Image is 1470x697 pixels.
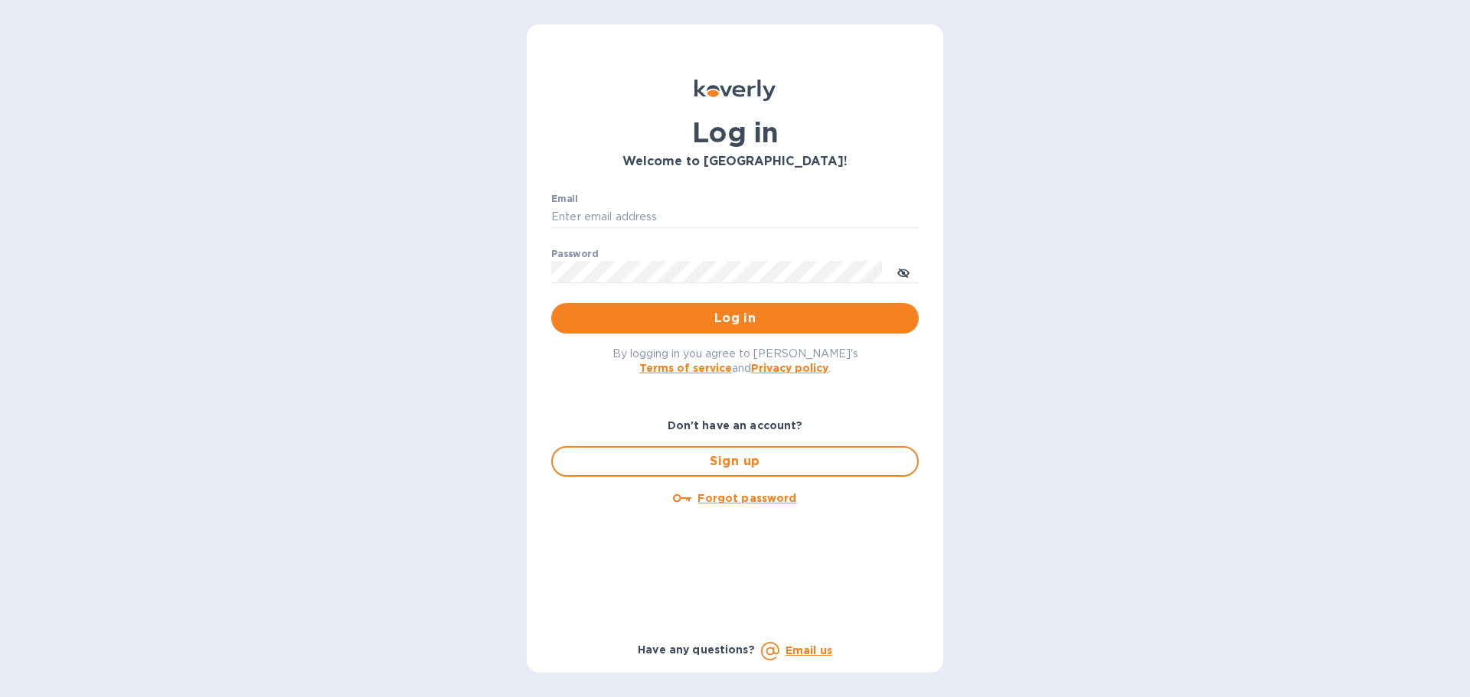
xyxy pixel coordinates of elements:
[697,492,796,504] u: Forgot password
[639,362,732,374] a: Terms of service
[751,362,828,374] a: Privacy policy
[638,643,755,656] b: Have any questions?
[786,644,832,656] a: Email us
[551,249,598,259] label: Password
[563,309,906,327] span: Log in
[694,80,776,101] img: Koverly
[551,303,919,334] button: Log in
[551,206,919,229] input: Enter email address
[888,256,919,287] button: toggle password visibility
[551,116,919,148] h1: Log in
[551,155,919,169] h3: Welcome to [GEOGRAPHIC_DATA]!
[551,446,919,477] button: Sign up
[612,347,858,374] span: By logging in you agree to [PERSON_NAME]'s and .
[565,452,905,471] span: Sign up
[668,419,803,432] b: Don't have an account?
[551,194,578,204] label: Email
